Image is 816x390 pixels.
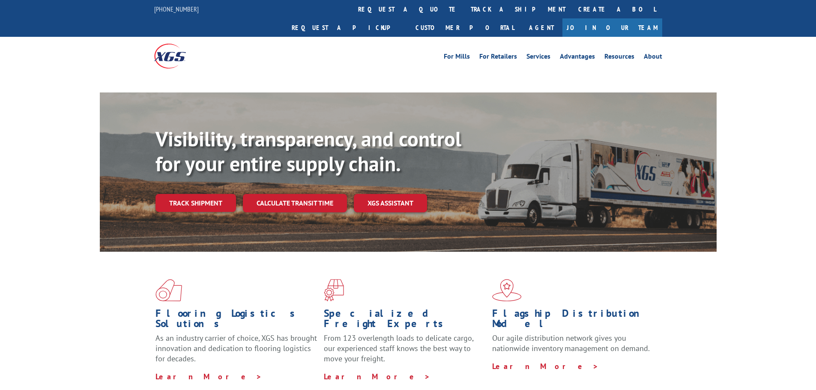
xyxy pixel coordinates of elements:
[285,18,409,37] a: Request a pickup
[562,18,662,37] a: Join Our Team
[324,279,344,301] img: xgs-icon-focused-on-flooring-red
[155,308,317,333] h1: Flooring Logistics Solutions
[560,53,595,63] a: Advantages
[155,194,236,212] a: Track shipment
[155,372,262,381] a: Learn More >
[324,372,430,381] a: Learn More >
[354,194,427,212] a: XGS ASSISTANT
[155,125,461,177] b: Visibility, transparency, and control for your entire supply chain.
[324,333,486,371] p: From 123 overlength loads to delicate cargo, our experienced staff knows the best way to move you...
[479,53,517,63] a: For Retailers
[154,5,199,13] a: [PHONE_NUMBER]
[526,53,550,63] a: Services
[444,53,470,63] a: For Mills
[604,53,634,63] a: Resources
[409,18,520,37] a: Customer Portal
[492,333,650,353] span: Our agile distribution network gives you nationwide inventory management on demand.
[492,361,599,371] a: Learn More >
[155,333,317,363] span: As an industry carrier of choice, XGS has brought innovation and dedication to flooring logistics...
[243,194,347,212] a: Calculate transit time
[155,279,182,301] img: xgs-icon-total-supply-chain-intelligence-red
[520,18,562,37] a: Agent
[492,279,522,301] img: xgs-icon-flagship-distribution-model-red
[644,53,662,63] a: About
[492,308,654,333] h1: Flagship Distribution Model
[324,308,486,333] h1: Specialized Freight Experts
